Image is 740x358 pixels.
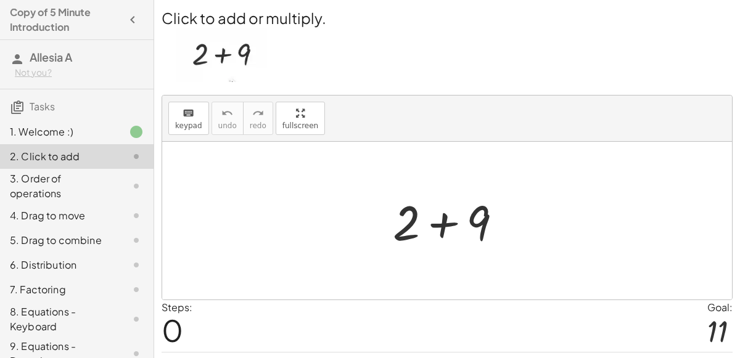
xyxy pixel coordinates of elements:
i: keyboard [183,106,194,121]
span: undo [218,121,237,130]
button: keyboardkeypad [168,102,209,135]
h2: Click to add or multiply. [162,7,733,28]
h4: Copy of 5 Minute Introduction [10,5,121,35]
i: Task not started. [129,233,144,248]
span: 0 [162,311,183,349]
button: redoredo [243,102,273,135]
img: acc24cad2d66776ab3378aca534db7173dae579742b331bb719a8ca59f72f8de.webp [176,28,267,82]
div: 7. Factoring [10,282,109,297]
i: Task not started. [129,179,144,193]
span: Tasks [30,100,55,113]
span: Allesia A [30,50,72,64]
div: 5. Drag to combine [10,233,109,248]
div: 6. Distribution [10,258,109,272]
div: 3. Order of operations [10,171,109,201]
button: fullscreen [276,102,325,135]
i: Task not started. [129,282,144,297]
i: Task not started. [129,258,144,272]
i: Task finished. [129,124,144,139]
span: fullscreen [282,121,318,130]
div: 2. Click to add [10,149,109,164]
i: Task not started. [129,149,144,164]
span: keypad [175,121,202,130]
div: Not you? [15,67,144,79]
div: 8. Equations - Keyboard [10,304,109,334]
i: undo [221,106,233,121]
span: redo [250,121,266,130]
div: 4. Drag to move [10,208,109,223]
i: Task not started. [129,312,144,327]
button: undoundo [212,102,244,135]
i: Task not started. [129,208,144,223]
i: redo [252,106,264,121]
label: Steps: [162,301,192,314]
div: 1. Welcome :) [10,124,109,139]
div: Goal: [707,300,733,315]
